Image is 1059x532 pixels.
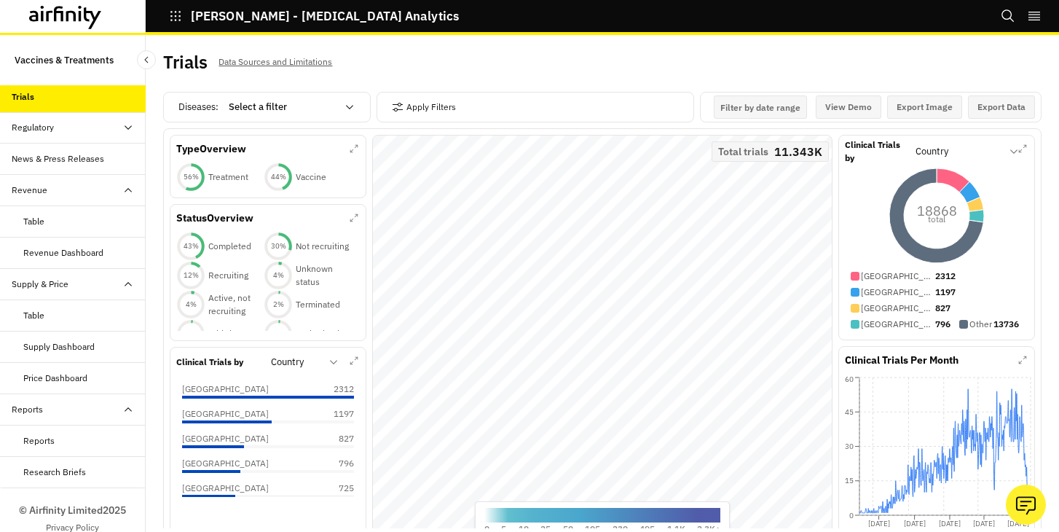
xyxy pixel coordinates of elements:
div: Regulatory [12,121,54,134]
button: View Demo [816,95,881,119]
p: [PERSON_NAME] - [MEDICAL_DATA] Analytics [191,9,459,23]
div: 12 % [176,270,205,281]
div: Reports [23,434,55,447]
button: [PERSON_NAME] - [MEDICAL_DATA] Analytics [169,4,459,28]
div: 2 % [264,329,293,339]
button: Ask our analysts [1006,485,1046,525]
p: 796 [935,318,950,331]
div: Price Dashboard [23,372,87,385]
div: 2 % [264,300,293,310]
p: Authorised [296,327,339,340]
tspan: [DATE] [1007,519,1029,528]
tspan: 30 [845,442,854,451]
p: [GEOGRAPHIC_DATA] [861,270,934,283]
p: Unknown status [296,262,351,289]
tspan: total [928,214,945,224]
button: Export Image [887,95,962,119]
tspan: 45 [845,407,854,417]
p: Treatment [208,171,248,184]
h2: Trials [163,52,207,73]
div: 4 % [264,270,293,281]
tspan: 15 [845,476,854,485]
p: Type Overview [176,141,246,157]
div: Trials [12,90,34,103]
tspan: [DATE] [904,519,926,528]
div: Supply Dashboard [23,340,95,353]
p: 725 [318,482,354,495]
p: Not recruiting [296,240,349,253]
div: Table [23,309,44,322]
div: 30 % [264,241,293,251]
p: Active, not recruiting [208,292,264,318]
div: Reports [12,403,43,416]
p: Clinical Trials by [845,138,911,165]
p: Vaccines & Treatments [15,47,114,74]
div: News & Press Releases [12,152,104,165]
div: 4 % [176,300,205,310]
p: Clinical Trials Per Month [845,353,958,368]
tspan: [DATE] [939,519,961,528]
p: Completed [208,240,251,253]
tspan: 18868 [917,203,957,219]
div: Revenue [12,184,47,197]
p: © Airfinity Limited 2025 [19,503,126,518]
p: 1197 [318,407,354,420]
p: 827 [935,302,950,315]
p: [GEOGRAPHIC_DATA] [182,482,269,495]
p: [GEOGRAPHIC_DATA] [182,457,269,470]
p: Status Overview [176,211,253,226]
tspan: [DATE] [973,519,995,528]
div: Diseases : [178,95,364,119]
button: Close Sidebar [137,50,156,69]
div: Revenue Dashboard [23,246,103,259]
p: [GEOGRAPHIC_DATA] [182,432,269,445]
button: Search [1001,4,1015,28]
button: Export Data [968,95,1035,119]
p: 2312 [935,270,956,283]
button: Apply Filters [392,95,456,119]
div: Table [23,215,44,228]
div: 56 % [176,172,205,182]
p: [GEOGRAPHIC_DATA] [182,383,269,396]
button: Interact with the calendar and add the check-in date for your trip. [714,95,807,119]
tspan: 60 [845,375,854,384]
div: Supply & Price [12,278,68,291]
p: Withdrawn [208,327,251,340]
p: 796 [318,457,354,470]
p: Vaccine [296,171,326,184]
p: Other [969,318,992,331]
p: Filter by date range [720,102,800,113]
p: Clinical Trials by [176,356,243,369]
tspan: [DATE] [868,519,890,528]
tspan: 0 [849,511,854,520]
p: 11.343K [774,146,822,157]
p: Data Sources and Limitations [219,54,332,70]
div: 44 % [264,172,293,182]
p: [GEOGRAPHIC_DATA] [182,407,269,420]
p: Recruiting [208,269,248,282]
p: [GEOGRAPHIC_DATA] [861,286,934,299]
div: 43 % [176,241,205,251]
p: Terminated [296,298,340,311]
p: [GEOGRAPHIC_DATA] [861,302,934,315]
div: Research Briefs [23,466,86,479]
p: Total trials [718,146,768,157]
div: 2 % [176,329,205,339]
p: 2312 [318,383,354,396]
p: 1197 [935,286,956,299]
p: [GEOGRAPHIC_DATA] [861,318,934,331]
p: 827 [318,432,354,445]
p: 13736 [993,318,1019,331]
